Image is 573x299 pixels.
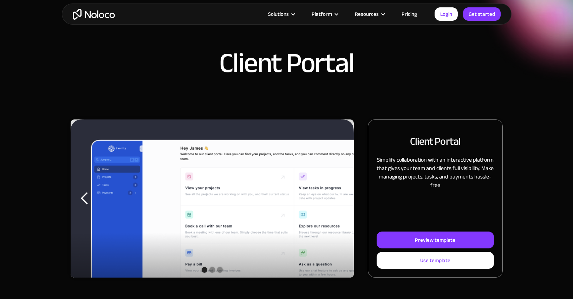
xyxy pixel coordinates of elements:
a: Get started [463,7,501,21]
p: Simplify collaboration with an interactive platform that gives your team and clients full visibil... [377,156,494,189]
h1: Client Portal [219,49,354,77]
div: carousel [71,119,354,278]
div: Show slide 3 of 3 [217,267,223,273]
div: Show slide 1 of 3 [202,267,207,273]
div: Use template [420,256,450,265]
div: previous slide [71,119,99,278]
a: home [73,9,115,20]
div: Solutions [259,9,303,19]
div: Platform [312,9,332,19]
div: Resources [346,9,393,19]
a: Use template [377,252,494,269]
div: Solutions [268,9,289,19]
div: Preview template [415,235,455,245]
h2: Client Portal [410,134,461,149]
a: Login [435,7,458,21]
div: Resources [355,9,379,19]
a: Preview template [377,232,494,248]
div: Show slide 2 of 3 [209,267,215,273]
a: Pricing [393,9,426,19]
div: Platform [303,9,346,19]
div: 1 of 3 [71,119,354,278]
div: next slide [326,119,354,278]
